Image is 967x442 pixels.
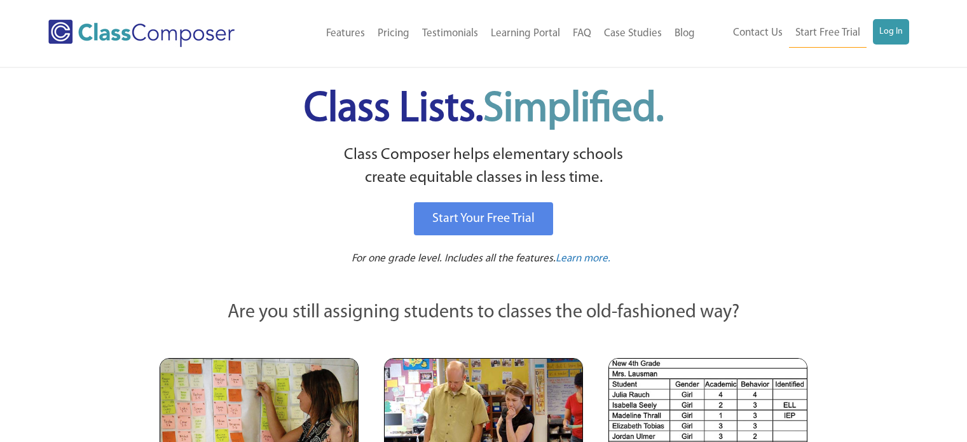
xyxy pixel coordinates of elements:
span: Start Your Free Trial [432,212,535,225]
span: For one grade level. Includes all the features. [352,253,556,264]
nav: Header Menu [275,20,701,48]
a: Blog [668,20,701,48]
a: Learn more. [556,251,610,267]
a: Case Studies [598,20,668,48]
nav: Header Menu [701,19,909,48]
p: Are you still assigning students to classes the old-fashioned way? [160,299,808,327]
img: Class Composer [48,20,235,47]
a: Start Your Free Trial [414,202,553,235]
a: Testimonials [416,20,484,48]
a: Features [320,20,371,48]
span: Learn more. [556,253,610,264]
span: Simplified. [483,89,664,130]
a: FAQ [566,20,598,48]
a: Learning Portal [484,20,566,48]
a: Start Free Trial [789,19,867,48]
a: Pricing [371,20,416,48]
span: Class Lists. [304,89,664,130]
a: Contact Us [727,19,789,47]
a: Log In [873,19,909,45]
p: Class Composer helps elementary schools create equitable classes in less time. [158,144,810,190]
